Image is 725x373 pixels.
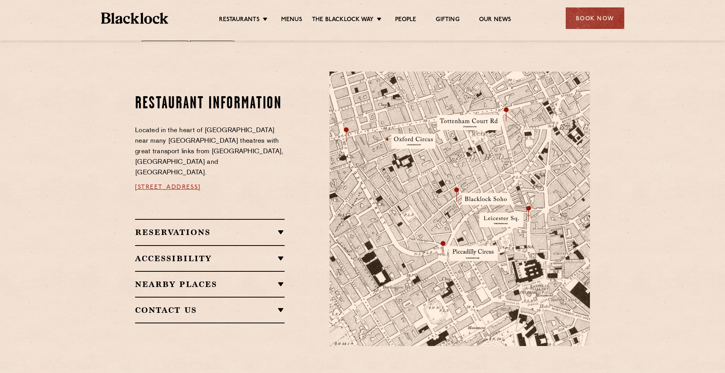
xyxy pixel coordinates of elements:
a: People [395,16,416,25]
a: Gifting [436,16,459,25]
img: svg%3E [506,273,615,346]
a: The Blacklock Way [312,16,374,25]
h2: Reservations [135,228,285,237]
img: BL_Textured_Logo-footer-cropped.svg [101,13,169,24]
a: Our News [479,16,511,25]
h2: Contact Us [135,305,285,315]
h2: Accessibility [135,254,285,263]
div: Book Now [566,7,624,29]
p: Located in the heart of [GEOGRAPHIC_DATA] near many [GEOGRAPHIC_DATA] theatres with great transpo... [135,126,285,178]
a: Restaurants [219,16,260,25]
a: Menus [281,16,302,25]
a: [STREET_ADDRESS] [135,184,201,190]
h2: Nearby Places [135,280,285,289]
a: [EMAIL_ADDRESS][DOMAIN_NAME] [141,37,235,41]
h2: Restaurant information [135,94,285,114]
